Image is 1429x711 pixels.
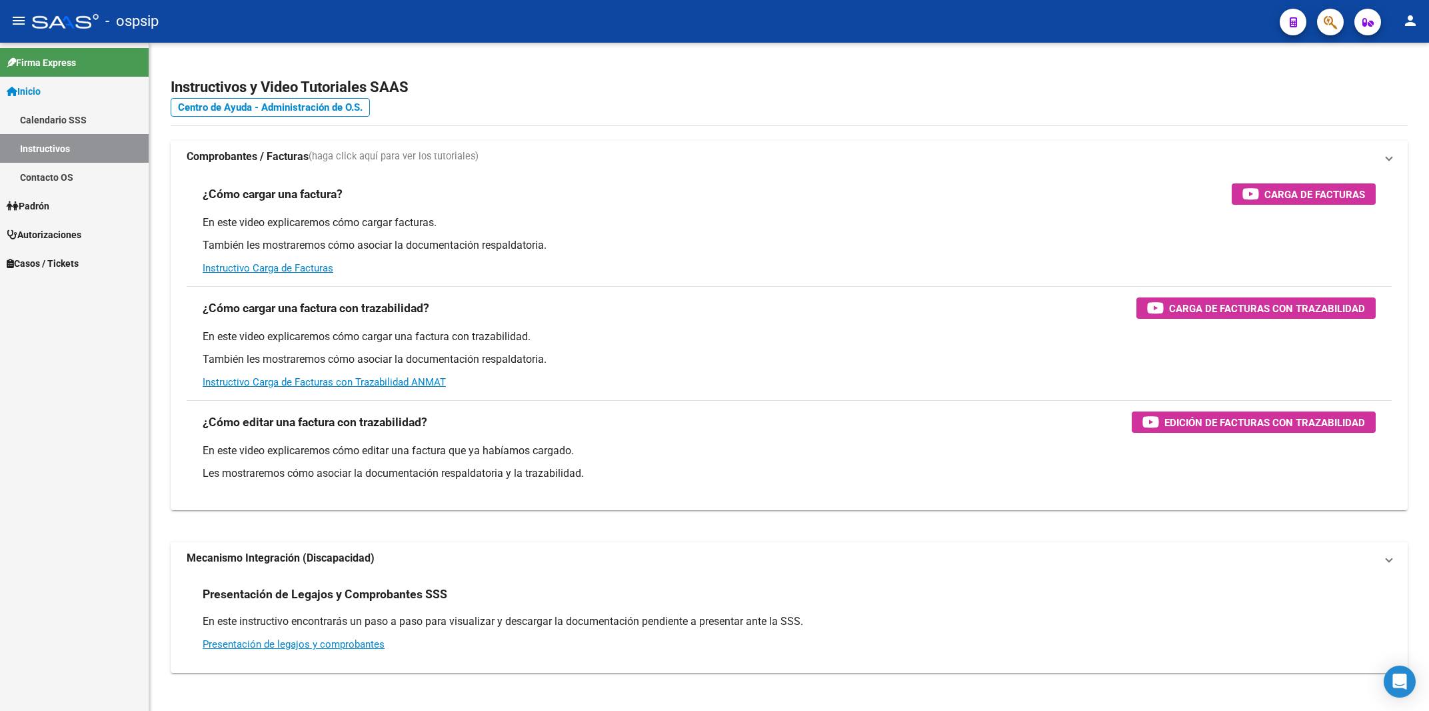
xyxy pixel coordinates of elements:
[171,98,370,117] a: Centro de Ayuda - Administración de O.S.
[1136,297,1376,319] button: Carga de Facturas con Trazabilidad
[7,84,41,99] span: Inicio
[203,329,1376,344] p: En este video explicaremos cómo cargar una factura con trazabilidad.
[203,466,1376,481] p: Les mostraremos cómo asociar la documentación respaldatoria y la trazabilidad.
[203,262,333,274] a: Instructivo Carga de Facturas
[1164,414,1365,431] span: Edición de Facturas con Trazabilidad
[171,574,1408,673] div: Mecanismo Integración (Discapacidad)
[203,352,1376,367] p: También les mostraremos cómo asociar la documentación respaldatoria.
[203,413,427,432] h3: ¿Cómo editar una factura con trazabilidad?
[203,614,1376,629] p: En este instructivo encontrarás un paso a paso para visualizar y descargar la documentación pendi...
[203,238,1376,253] p: También les mostraremos cómo asociar la documentación respaldatoria.
[1384,666,1416,698] div: Open Intercom Messenger
[187,149,309,164] strong: Comprobantes / Facturas
[7,227,81,242] span: Autorizaciones
[1402,13,1418,29] mat-icon: person
[1232,183,1376,205] button: Carga de Facturas
[7,256,79,271] span: Casos / Tickets
[7,55,76,70] span: Firma Express
[203,185,343,203] h3: ¿Cómo cargar una factura?
[105,7,159,36] span: - ospsip
[171,141,1408,173] mat-expansion-panel-header: Comprobantes / Facturas(haga click aquí para ver los tutoriales)
[171,542,1408,574] mat-expansion-panel-header: Mecanismo Integración (Discapacidad)
[171,75,1408,100] h2: Instructivos y Video Tutoriales SAAS
[11,13,27,29] mat-icon: menu
[203,215,1376,230] p: En este video explicaremos cómo cargar facturas.
[203,638,385,650] a: Presentación de legajos y comprobantes
[187,551,375,566] strong: Mecanismo Integración (Discapacidad)
[203,444,1376,458] p: En este video explicaremos cómo editar una factura que ya habíamos cargado.
[1264,186,1365,203] span: Carga de Facturas
[171,173,1408,510] div: Comprobantes / Facturas(haga click aquí para ver los tutoriales)
[1132,412,1376,433] button: Edición de Facturas con Trazabilidad
[309,149,479,164] span: (haga click aquí para ver los tutoriales)
[203,299,429,317] h3: ¿Cómo cargar una factura con trazabilidad?
[1169,300,1365,317] span: Carga de Facturas con Trazabilidad
[203,585,447,604] h3: Presentación de Legajos y Comprobantes SSS
[7,199,49,213] span: Padrón
[203,376,446,388] a: Instructivo Carga de Facturas con Trazabilidad ANMAT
